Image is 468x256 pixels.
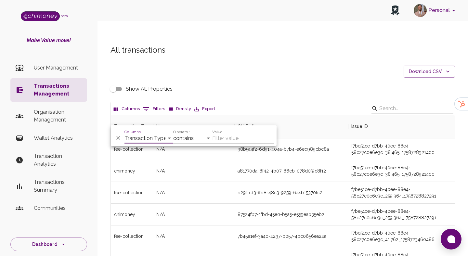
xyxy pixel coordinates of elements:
p: User Management [34,64,82,72]
button: Export [193,104,217,114]
span: beta [60,14,68,18]
div: 87524fb7-1fbd-45e0-b5a5-e559eab35eb2 [238,211,324,218]
span: N/A [156,211,165,218]
div: 7b45e1ef-3a40-4237-b057-4bc0656ea24a [238,233,326,239]
div: Chi Ref [234,115,348,138]
p: Wallet Analytics [34,134,82,142]
p: Transactions Management [34,82,82,98]
div: Search [371,103,453,115]
button: Open chat window [441,229,461,250]
button: Density [167,104,193,114]
label: Operator [173,129,189,134]
p: Transactions Summary [34,178,82,194]
div: fee-collection [111,182,153,204]
button: Delete [113,133,123,143]
p: Communities [34,204,82,212]
button: Dashboard [10,237,87,251]
p: Transaction Analytics [34,152,82,168]
button: account of current user [411,2,460,19]
div: a81770da-8f42-4b07-86cb-078d0f9c8f12 [238,168,326,174]
div: Transaction Type [114,115,152,138]
div: Issue ID [351,115,368,138]
div: Transaction Type [111,115,153,138]
img: Logo [21,11,60,21]
button: Download CSV [404,66,455,78]
label: Columns [124,129,141,134]
h5: All transactions [110,45,455,55]
div: 38b5a4f2-6d91-404a-b7b4-e6ed989cbc8a [238,146,329,152]
div: chimoney [111,160,153,182]
div: Username [153,115,234,138]
p: Organisation Management [34,108,82,124]
button: Show filters [141,104,167,114]
img: avatar [414,4,427,17]
div: fee-collection [111,138,153,160]
div: fee-collection [111,225,153,247]
input: Filter value [212,133,274,144]
div: Chi Ref [238,115,253,138]
button: Select columns [112,104,141,114]
input: Search… [379,103,444,114]
span: N/A [156,168,165,174]
span: Show All Properties [126,85,173,93]
div: b29f1c13-ffb8-48c3-9259-6a4b15370fc2 [238,189,322,196]
span: N/A [156,233,165,239]
label: Value [212,129,222,134]
span: N/A [156,189,165,196]
span: N/A [156,146,165,152]
div: chimoney [111,204,153,225]
div: Username [156,115,179,138]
